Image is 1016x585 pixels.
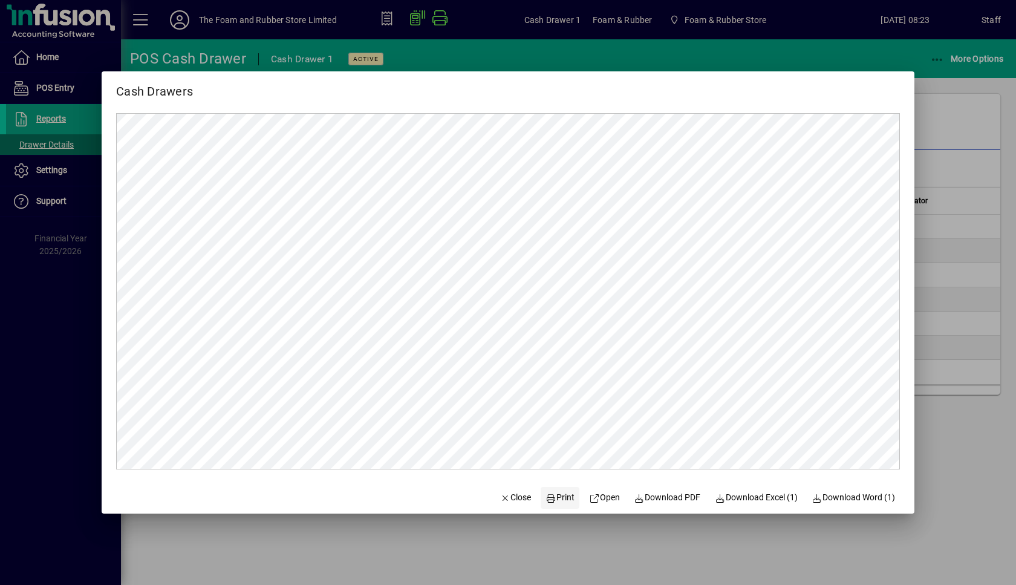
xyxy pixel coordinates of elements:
[630,487,706,509] a: Download PDF
[634,491,701,504] span: Download PDF
[710,487,803,509] button: Download Excel (1)
[715,491,798,504] span: Download Excel (1)
[495,487,536,509] button: Close
[500,491,532,504] span: Close
[584,487,625,509] a: Open
[102,71,207,101] h2: Cash Drawers
[589,491,620,504] span: Open
[545,491,575,504] span: Print
[807,487,900,509] button: Download Word (1)
[812,491,896,504] span: Download Word (1)
[541,487,579,509] button: Print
